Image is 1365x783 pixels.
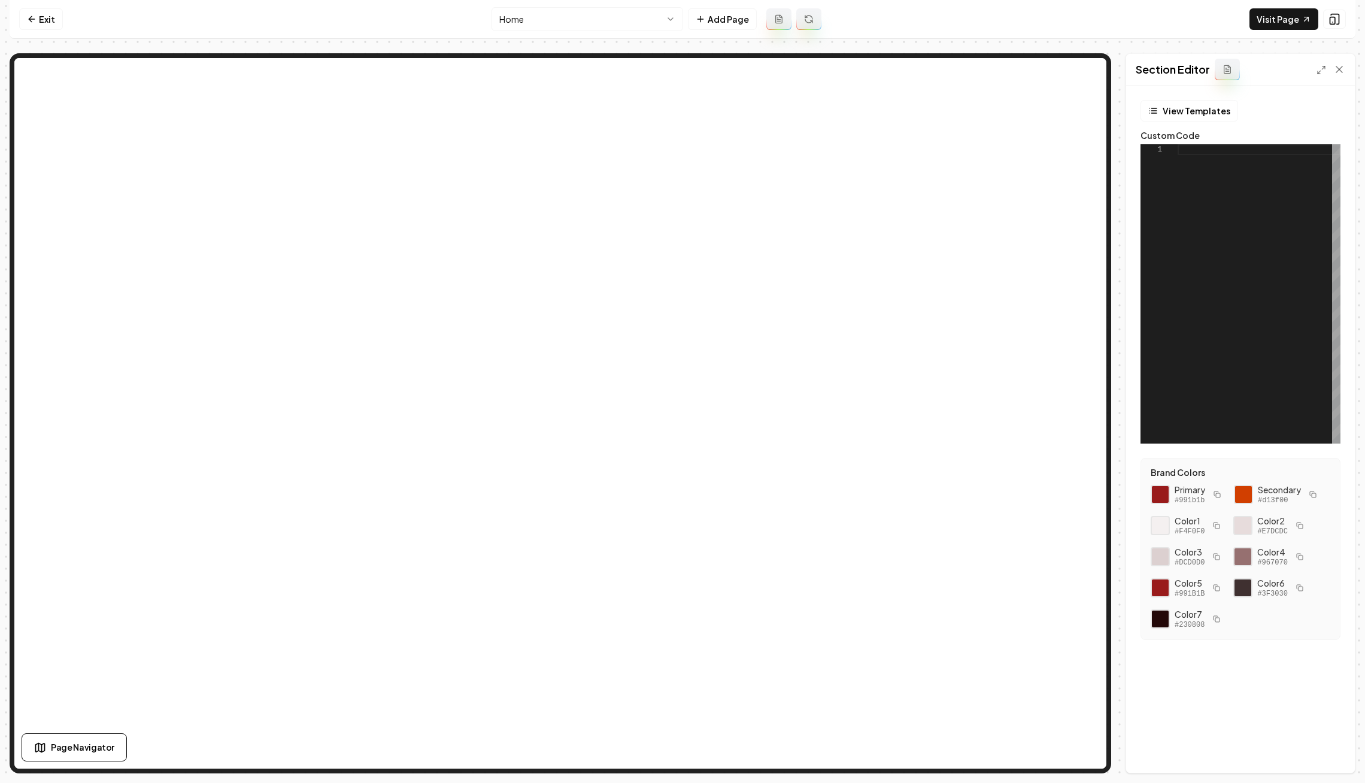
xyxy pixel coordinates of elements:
h2: Section Editor [1136,61,1210,78]
label: Brand Colors [1151,468,1330,477]
span: #d13f00 [1258,496,1301,505]
span: #E7DCDC [1257,527,1287,536]
span: Color 1 [1175,515,1205,527]
button: Add admin section prompt [1215,59,1240,80]
div: 1 [1140,144,1162,155]
div: Click to copy primary color [1151,485,1170,504]
div: Click to copy #DCD0D0 [1151,547,1170,566]
div: Click to copy #991B1B [1151,578,1170,597]
button: View Templates [1140,100,1238,122]
a: Visit Page [1249,8,1318,30]
div: Click to copy #967070 [1233,547,1252,566]
span: Color 5 [1175,577,1205,589]
button: Add Page [688,8,757,30]
span: Secondary [1258,484,1301,496]
button: Regenerate page [796,8,821,30]
span: Color 2 [1257,515,1287,527]
span: #991b1b [1175,496,1205,505]
span: Page Navigator [51,741,114,754]
span: #991B1B [1175,589,1205,599]
button: Page Navigator [22,733,127,761]
span: Color 6 [1257,577,1287,589]
span: #DCD0D0 [1175,558,1205,567]
div: Click to copy #F4F0F0 [1151,516,1170,535]
a: Exit [19,8,63,30]
div: Click to copy secondary color [1234,485,1253,504]
span: #230808 [1175,620,1205,630]
span: Color 7 [1175,608,1205,620]
label: Custom Code [1140,131,1340,139]
span: #F4F0F0 [1175,527,1205,536]
div: Click to copy #3F3030 [1233,578,1252,597]
div: Click to copy #230808 [1151,609,1170,629]
div: Click to copy #E7DCDC [1233,516,1252,535]
span: #3F3030 [1257,589,1287,599]
span: Color 4 [1257,546,1287,558]
button: Add admin page prompt [766,8,791,30]
span: Color 3 [1175,546,1205,558]
span: #967070 [1257,558,1287,567]
span: Primary [1175,484,1205,496]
